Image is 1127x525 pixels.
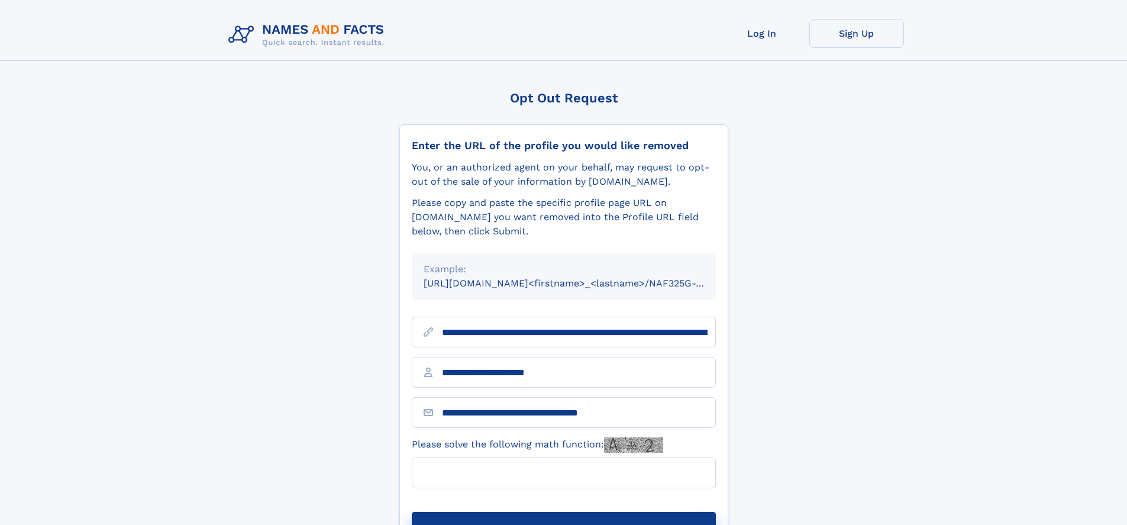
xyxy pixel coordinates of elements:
a: Log In [715,19,809,48]
small: [URL][DOMAIN_NAME]<firstname>_<lastname>/NAF325G-xxxxxxxx [424,278,738,289]
a: Sign Up [809,19,904,48]
label: Please solve the following math function: [412,437,663,453]
div: You, or an authorized agent on your behalf, may request to opt-out of the sale of your informatio... [412,160,716,189]
div: Enter the URL of the profile you would like removed [412,139,716,152]
img: Logo Names and Facts [224,19,394,51]
div: Please copy and paste the specific profile page URL on [DOMAIN_NAME] you want removed into the Pr... [412,196,716,239]
div: Opt Out Request [399,91,728,105]
div: Example: [424,262,704,276]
